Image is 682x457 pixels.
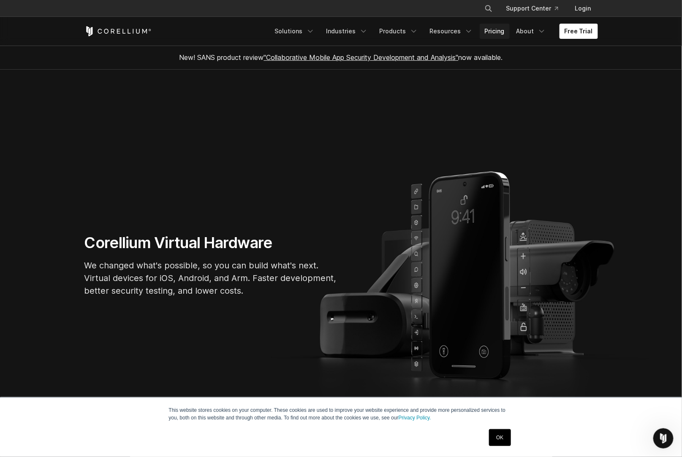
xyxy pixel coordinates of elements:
[568,1,598,16] a: Login
[84,259,338,297] p: We changed what's possible, so you can build what's next. Virtual devices for iOS, Android, and A...
[270,24,320,39] a: Solutions
[375,24,423,39] a: Products
[480,24,510,39] a: Pricing
[264,53,459,62] a: "Collaborative Mobile App Security Development and Analysis"
[84,26,152,36] a: Corellium Home
[560,24,598,39] a: Free Trial
[179,53,503,62] span: New! SANS product review now available.
[481,1,496,16] button: Search
[169,406,514,422] p: This website stores cookies on your computer. These cookies are used to improve your website expe...
[511,24,551,39] a: About
[399,415,431,421] a: Privacy Policy.
[500,1,565,16] a: Support Center
[653,428,674,449] iframe: Intercom live chat
[474,1,598,16] div: Navigation Menu
[425,24,478,39] a: Resources
[489,429,511,446] a: OK
[270,24,598,39] div: Navigation Menu
[321,24,373,39] a: Industries
[84,233,338,252] h1: Corellium Virtual Hardware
